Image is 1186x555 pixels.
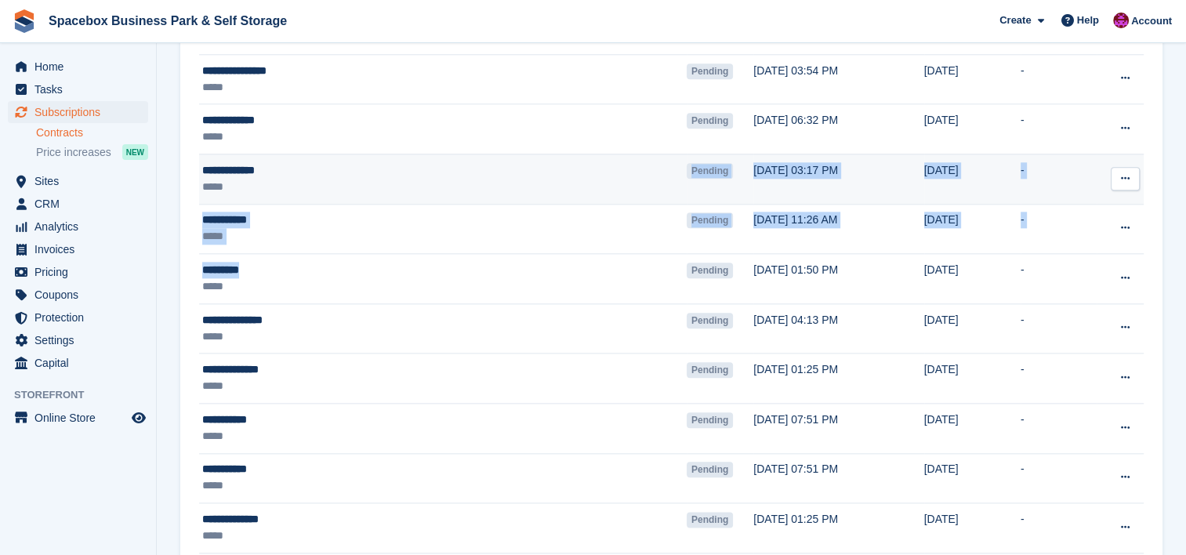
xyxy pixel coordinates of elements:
td: [DATE] [924,403,1021,453]
span: Pending [687,313,733,328]
td: [DATE] [924,154,1021,204]
td: - [1021,154,1097,204]
span: CRM [34,193,129,215]
a: menu [8,56,148,78]
span: Protection [34,307,129,328]
td: - [1021,54,1097,104]
td: [DATE] [924,54,1021,104]
td: [DATE] [924,204,1021,254]
td: [DATE] 06:32 PM [753,104,923,154]
td: [DATE] 03:54 PM [753,54,923,104]
span: Account [1131,13,1172,29]
span: Invoices [34,238,129,260]
td: [DATE] [924,104,1021,154]
td: [DATE] 07:51 PM [753,453,923,503]
img: Shitika Balanath [1113,13,1129,28]
span: Pending [687,462,733,477]
a: Spacebox Business Park & Self Storage [42,8,293,34]
span: Pricing [34,261,129,283]
span: Tasks [34,78,129,100]
a: menu [8,238,148,260]
span: Storefront [14,387,156,403]
a: menu [8,261,148,283]
a: menu [8,170,148,192]
a: menu [8,352,148,374]
td: [DATE] [924,254,1021,304]
a: menu [8,307,148,328]
img: stora-icon-8386f47178a22dfd0bd8f6a31ec36ba5ce8667c1dd55bd0f319d3a0aa187defe.svg [13,9,36,33]
td: [DATE] 07:51 PM [753,403,923,453]
span: Pending [687,512,733,528]
td: [DATE] 01:50 PM [753,254,923,304]
span: Sites [34,170,129,192]
td: [DATE] [924,303,1021,354]
span: Create [999,13,1031,28]
div: NEW [122,144,148,160]
span: Pending [687,263,733,278]
span: Capital [34,352,129,374]
td: [DATE] 03:17 PM [753,154,923,204]
a: menu [8,284,148,306]
span: Pending [687,113,733,129]
span: Online Store [34,407,129,429]
td: [DATE] 04:13 PM [753,303,923,354]
td: [DATE] [924,453,1021,503]
a: menu [8,329,148,351]
td: [DATE] 01:25 PM [753,354,923,404]
td: [DATE] [924,503,1021,553]
span: Analytics [34,216,129,238]
td: - [1021,403,1097,453]
td: - [1021,204,1097,254]
a: Price increases NEW [36,143,148,161]
td: - [1021,503,1097,553]
a: menu [8,78,148,100]
a: menu [8,407,148,429]
td: - [1021,303,1097,354]
span: Pending [687,163,733,179]
a: Contracts [36,125,148,140]
span: Pending [687,63,733,79]
span: Pending [687,412,733,428]
span: Help [1077,13,1099,28]
span: Pending [687,362,733,378]
span: Pending [687,212,733,228]
span: Subscriptions [34,101,129,123]
a: Preview store [129,408,148,427]
td: - [1021,453,1097,503]
span: Home [34,56,129,78]
span: Coupons [34,284,129,306]
td: - [1021,354,1097,404]
td: [DATE] 01:25 PM [753,503,923,553]
td: - [1021,104,1097,154]
a: menu [8,216,148,238]
a: menu [8,193,148,215]
span: Settings [34,329,129,351]
a: menu [8,101,148,123]
td: [DATE] 11:26 AM [753,204,923,254]
td: [DATE] [924,354,1021,404]
span: Price increases [36,145,111,160]
td: - [1021,254,1097,304]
